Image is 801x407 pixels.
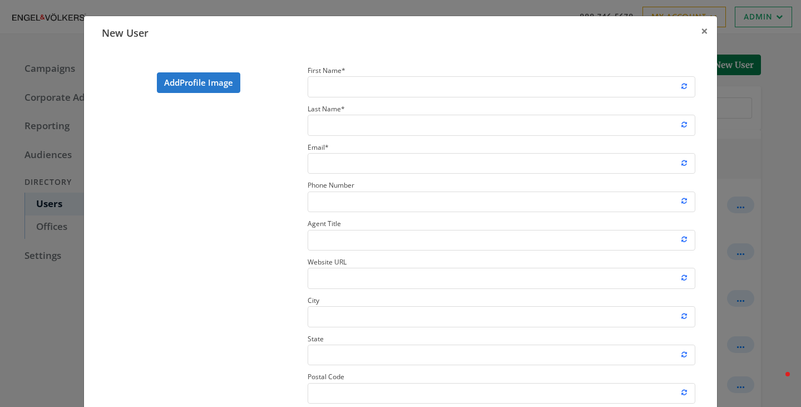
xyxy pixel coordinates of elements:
input: Last Name* [308,115,695,135]
span: × [701,22,708,40]
input: Email* [308,153,695,174]
small: City [308,296,319,305]
input: Phone Number [308,192,695,212]
input: City [308,306,695,327]
iframe: Intercom live chat [763,369,790,396]
input: Postal Code [308,383,695,404]
button: Close [692,16,717,47]
small: State [308,334,324,344]
input: Agent Title [308,230,695,251]
input: First Name* [308,76,695,97]
small: Website URL [308,257,347,267]
small: Phone Number [308,180,354,190]
small: Agent Title [308,219,341,228]
small: First Name * [308,66,345,75]
small: Email * [308,143,329,152]
span: New User [93,17,149,40]
small: Last Name * [308,104,345,114]
input: Website URL [308,268,695,288]
input: State [308,345,695,365]
small: Postal Code [308,372,344,381]
label: Add Profile Image [157,72,240,93]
